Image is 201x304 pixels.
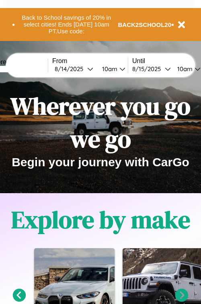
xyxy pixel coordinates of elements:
b: BACK2SCHOOL20 [118,21,172,28]
button: 8/14/2025 [52,65,96,73]
div: 10am [98,65,119,73]
button: 10am [96,65,128,73]
h1: Explore by make [11,203,190,236]
button: Back to School savings of 20% in select cities! Ends [DATE] 10am PT.Use code: [15,12,118,37]
div: 10am [173,65,195,73]
label: From [52,57,128,65]
div: 8 / 14 / 2025 [55,65,87,73]
div: 8 / 15 / 2025 [132,65,165,73]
